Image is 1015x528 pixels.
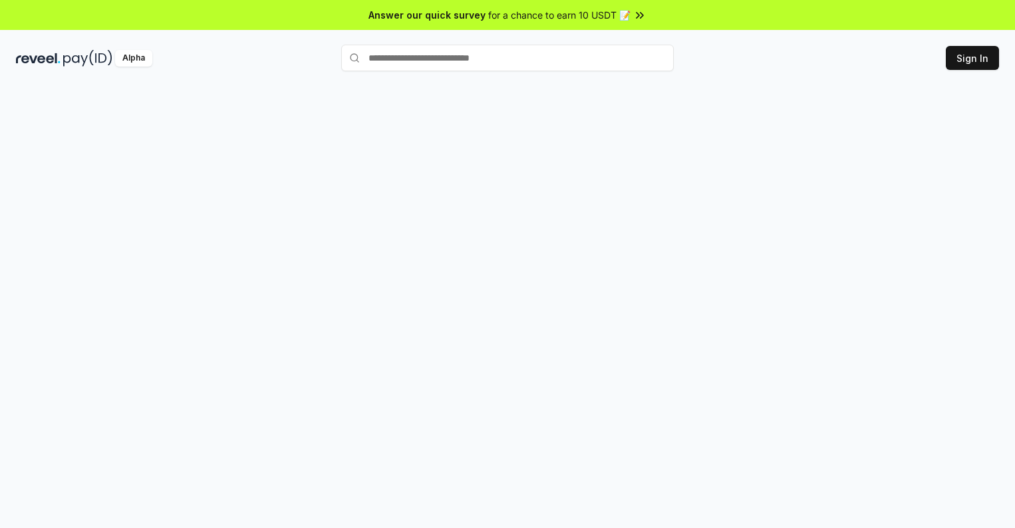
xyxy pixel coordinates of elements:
[946,46,999,70] button: Sign In
[115,50,152,67] div: Alpha
[488,8,631,22] span: for a chance to earn 10 USDT 📝
[63,50,112,67] img: pay_id
[16,50,61,67] img: reveel_dark
[368,8,486,22] span: Answer our quick survey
